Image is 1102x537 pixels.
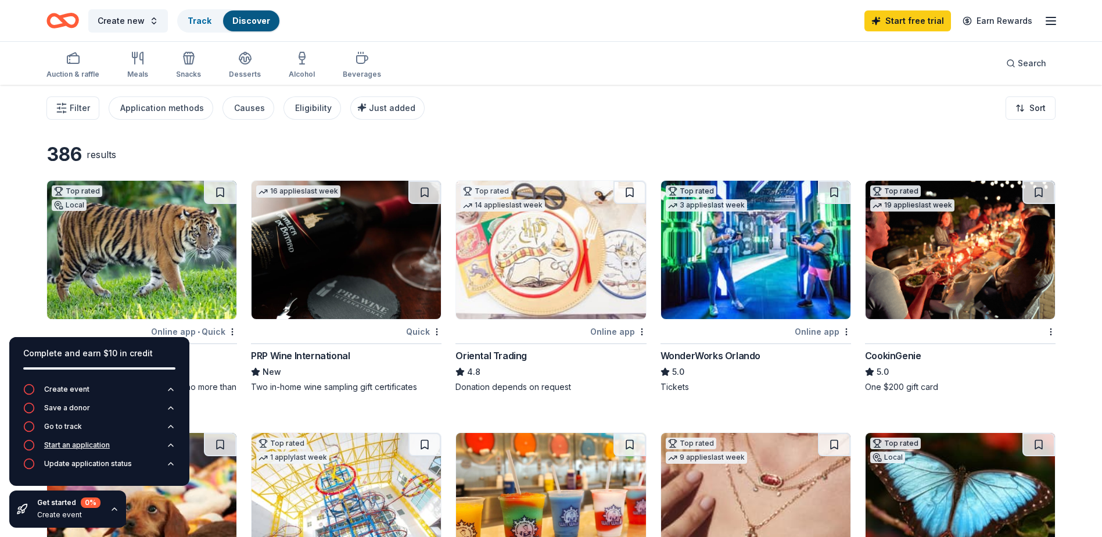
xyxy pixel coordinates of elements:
img: Image for PRP Wine International [252,181,441,319]
button: Save a donor [23,402,175,421]
button: Application methods [109,96,213,120]
div: Tickets [661,381,851,393]
div: 0 % [81,497,100,508]
div: 386 [46,143,82,166]
div: Top rated [461,185,511,197]
span: 5.0 [672,365,684,379]
div: Quick [406,324,441,339]
button: Meals [127,46,148,85]
div: Top rated [870,185,921,197]
a: Image for Oriental TradingTop rated14 applieslast weekOnline appOriental Trading4.8Donation depen... [455,180,646,393]
button: Update application status [23,458,175,477]
button: Eligibility [283,96,341,120]
span: • [198,327,200,336]
div: Online app [590,324,647,339]
div: Top rated [256,438,307,449]
div: 16 applies last week [256,185,340,198]
span: New [263,365,281,379]
div: Top rated [666,438,716,449]
div: Causes [234,101,265,115]
span: Search [1018,56,1046,70]
div: 19 applies last week [870,199,954,212]
div: Beverages [343,70,381,79]
img: Image for Zoo Miami [47,181,236,319]
div: Two in-home wine sampling gift certificates [251,381,441,393]
button: TrackDiscover [177,9,281,33]
img: Image for Oriental Trading [456,181,645,319]
button: Go to track [23,421,175,439]
span: Create new [98,14,145,28]
div: WonderWorks Orlando [661,349,760,363]
span: Filter [70,101,90,115]
div: PRP Wine International [251,349,350,363]
a: Track [188,16,211,26]
a: Image for Zoo MiamiTop ratedLocalOnline app•QuickZoo [GEOGRAPHIC_DATA]5.0General admission ticket... [46,180,237,404]
button: Start an application [23,439,175,458]
a: Image for PRP Wine International16 applieslast weekQuickPRP Wine InternationalNewTwo in-home wine... [251,180,441,393]
img: Image for CookinGenie [866,181,1055,319]
div: One $200 gift card [865,381,1056,393]
div: Eligibility [295,101,332,115]
div: Create event [44,385,89,394]
a: Earn Rewards [956,10,1039,31]
div: Top rated [666,185,716,197]
div: Snacks [176,70,201,79]
div: Meals [127,70,148,79]
button: Desserts [229,46,261,85]
button: Create event [23,384,175,402]
div: Complete and earn $10 in credit [23,346,175,360]
div: Local [52,199,87,211]
a: Home [46,7,79,34]
div: Donation depends on request [455,381,646,393]
div: Auction & raffle [46,70,99,79]
span: Just added [369,103,415,113]
button: Filter [46,96,99,120]
a: Image for WonderWorks OrlandoTop rated3 applieslast weekOnline appWonderWorks Orlando5.0Tickets [661,180,851,393]
a: Start free trial [864,10,951,31]
div: Save a donor [44,403,90,413]
button: Just added [350,96,425,120]
div: Top rated [870,438,921,449]
button: Sort [1006,96,1056,120]
button: Causes [222,96,274,120]
div: CookinGenie [865,349,921,363]
a: Image for CookinGenieTop rated19 applieslast weekCookinGenie5.0One $200 gift card [865,180,1056,393]
div: 9 applies last week [666,452,747,464]
button: Search [997,52,1056,75]
div: 1 apply last week [256,452,329,464]
span: 5.0 [877,365,889,379]
div: Oriental Trading [455,349,527,363]
button: Auction & raffle [46,46,99,85]
div: Update application status [44,459,132,468]
div: Create event [37,510,100,520]
button: Beverages [343,46,381,85]
button: Snacks [176,46,201,85]
img: Image for WonderWorks Orlando [661,181,850,319]
a: Discover [232,16,270,26]
div: results [87,148,116,162]
div: Application methods [120,101,204,115]
div: Online app Quick [151,324,237,339]
button: Create new [88,9,168,33]
div: Go to track [44,422,82,431]
div: Get started [37,497,100,508]
div: Alcohol [289,70,315,79]
button: Alcohol [289,46,315,85]
span: 4.8 [467,365,480,379]
div: Online app [795,324,851,339]
div: Desserts [229,70,261,79]
span: Sort [1029,101,1046,115]
div: Top rated [52,185,102,197]
div: Start an application [44,441,110,450]
div: 3 applies last week [666,199,747,212]
div: 14 applies last week [461,199,545,212]
div: Local [870,452,905,463]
